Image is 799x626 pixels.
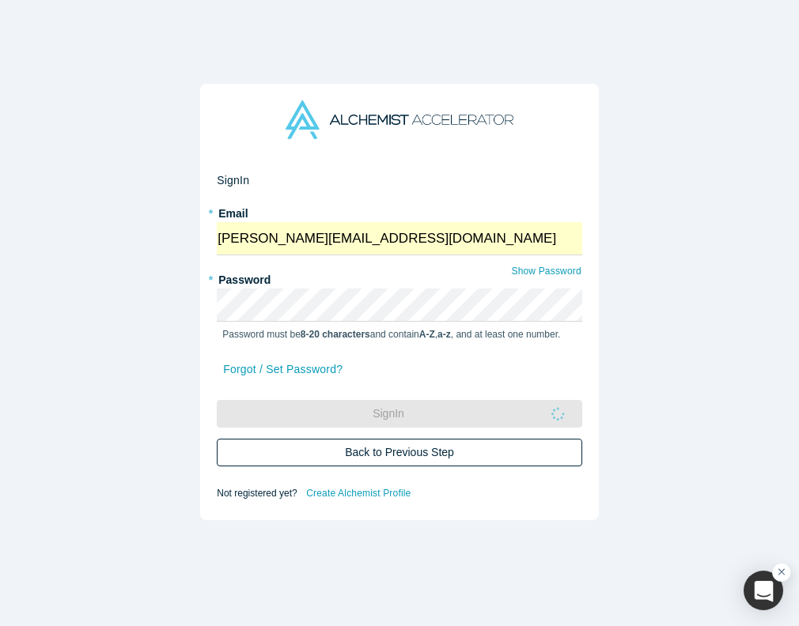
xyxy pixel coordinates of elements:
[217,488,297,499] span: Not registered yet?
[437,329,451,340] strong: a-z
[222,356,343,383] a: Forgot / Set Password?
[217,172,582,189] h2: Sign In
[510,261,581,281] button: Show Password
[217,200,582,222] label: Email
[217,439,582,466] button: Back to Previous Step
[217,400,582,428] button: SignIn
[419,329,435,340] strong: A-Z
[305,483,411,503] a: Create Alchemist Profile
[286,100,513,139] img: Alchemist Accelerator Logo
[301,329,370,340] strong: 8-20 characters
[222,327,577,341] p: Password must be and contain , , and at least one number.
[217,266,582,288] label: Password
